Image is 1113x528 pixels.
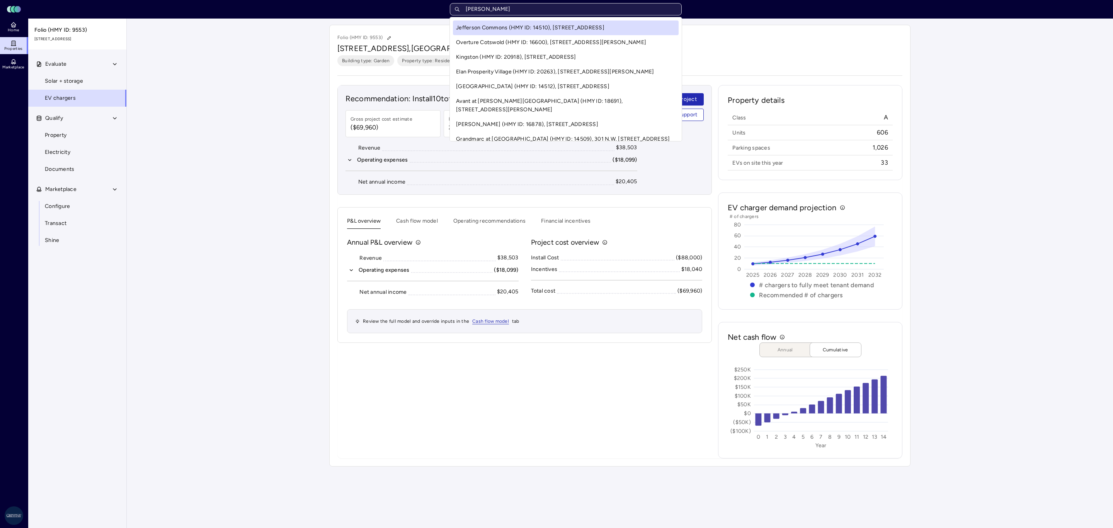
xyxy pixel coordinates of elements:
[453,94,679,117] a: Avant at [PERSON_NAME][GEOGRAPHIC_DATA] (HMY ID: 18691), [STREET_ADDRESS][PERSON_NAME]
[453,65,679,79] a: Elan Prosperity Village (HMY ID: 20263), [STREET_ADDRESS][PERSON_NAME]
[453,132,679,146] a: Grandmarc at [GEOGRAPHIC_DATA] (HMY ID: 14509), 301 N.W. [STREET_ADDRESS]
[453,35,679,50] a: Overture Cotswold (HMY ID: 16600), [STREET_ADDRESS][PERSON_NAME]
[453,117,679,132] a: [PERSON_NAME] (HMY ID: 16878), [STREET_ADDRESS]
[453,50,679,65] a: Kingston (HMY ID: 20918), [STREET_ADDRESS]
[453,79,679,94] a: [GEOGRAPHIC_DATA] (HMY ID: 14512), [STREET_ADDRESS]
[453,20,679,35] a: Jefferson Commons (HMY ID: 14510), [STREET_ADDRESS]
